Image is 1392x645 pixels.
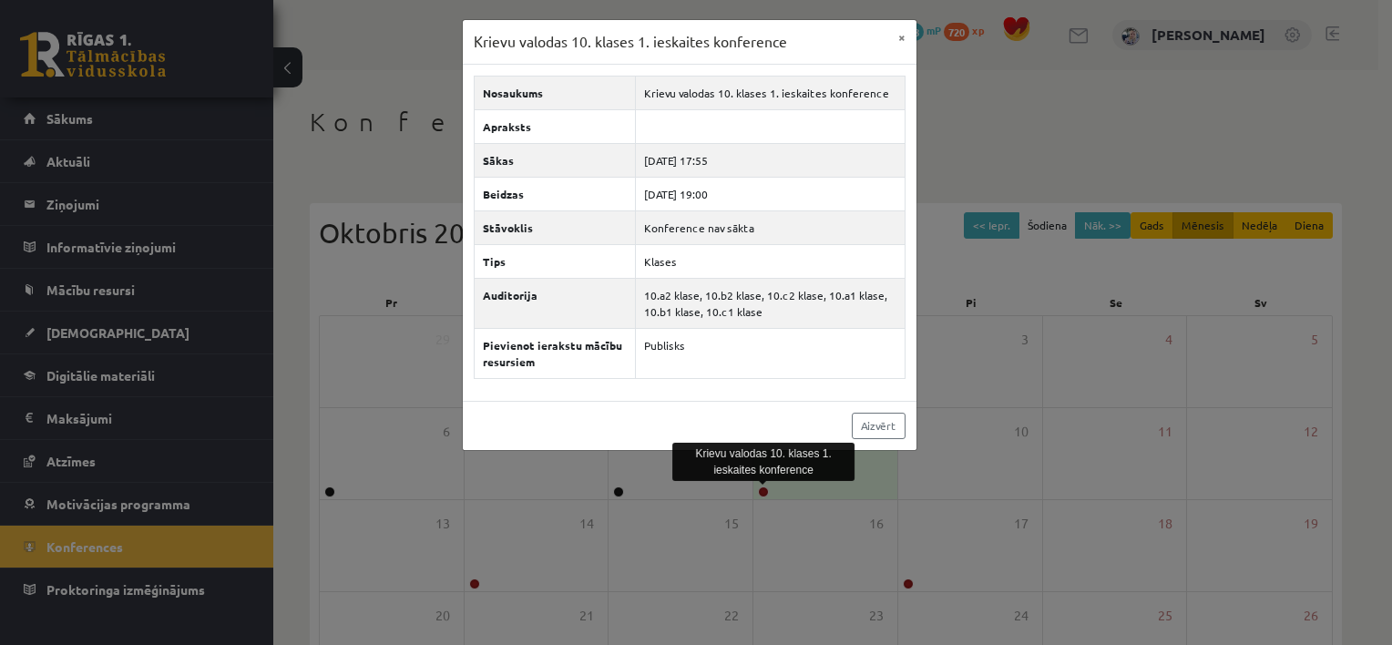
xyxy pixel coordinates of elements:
td: Publisks [635,328,905,378]
td: Krievu valodas 10. klases 1. ieskaites konference [635,76,905,109]
td: [DATE] 19:00 [635,177,905,210]
th: Sākas [474,143,635,177]
th: Apraksts [474,109,635,143]
td: Klases [635,244,905,278]
td: 10.a2 klase, 10.b2 klase, 10.c2 klase, 10.a1 klase, 10.b1 klase, 10.c1 klase [635,278,905,328]
th: Auditorija [474,278,635,328]
td: Konference nav sākta [635,210,905,244]
div: Krievu valodas 10. klases 1. ieskaites konference [672,443,855,481]
th: Tips [474,244,635,278]
a: Aizvērt [852,413,906,439]
th: Nosaukums [474,76,635,109]
td: [DATE] 17:55 [635,143,905,177]
h3: Krievu valodas 10. klases 1. ieskaites konference [474,31,787,53]
th: Beidzas [474,177,635,210]
th: Stāvoklis [474,210,635,244]
th: Pievienot ierakstu mācību resursiem [474,328,635,378]
button: × [887,20,916,55]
